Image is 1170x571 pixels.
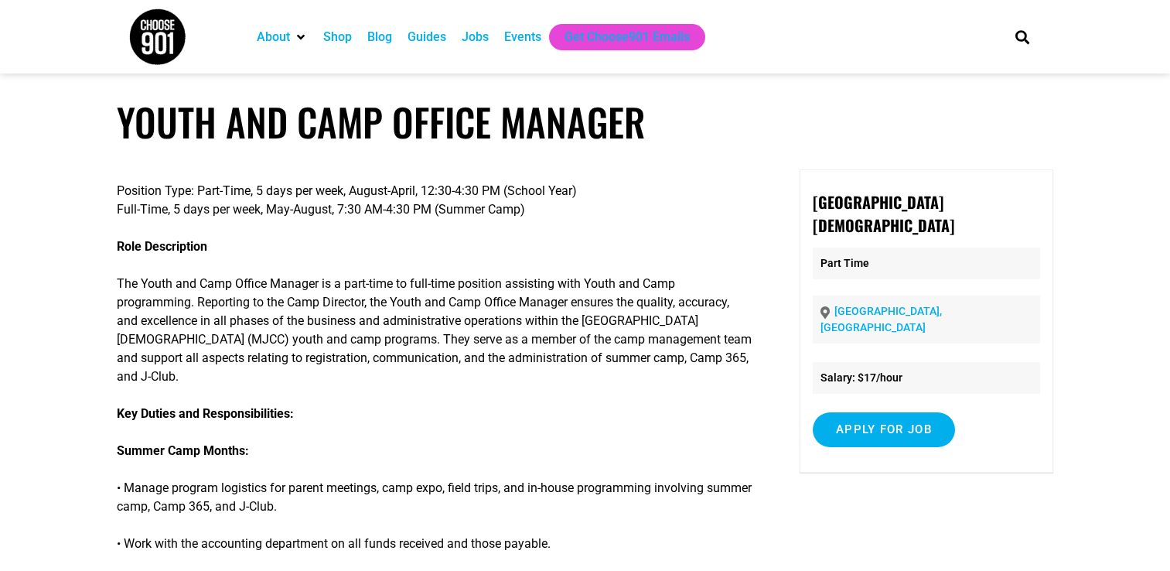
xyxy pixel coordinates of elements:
a: Blog [367,28,392,46]
nav: Main nav [249,24,988,50]
a: About [257,28,290,46]
div: About [249,24,316,50]
li: Salary: $17/hour [813,362,1040,394]
a: Jobs [462,28,489,46]
p: Part Time [813,248,1040,279]
h1: Youth and Camp Office Manager [117,99,1052,145]
input: Apply for job [813,412,955,447]
a: Guides [408,28,446,46]
p: Position Type: Part-Time, 5 days per week, August-April, 12:30-4:30 PM (School Year) Full-Time, 5... [117,182,752,219]
strong: Key Duties and Responsibilities: [117,406,294,421]
a: Get Choose901 Emails [565,28,690,46]
strong: [GEOGRAPHIC_DATA][DEMOGRAPHIC_DATA] [813,190,954,237]
a: [GEOGRAPHIC_DATA], [GEOGRAPHIC_DATA] [820,305,942,333]
div: Search [1009,24,1035,50]
p: • Manage program logistics for parent meetings, camp expo, field trips, and in-house programming ... [117,479,752,516]
p: • Work with the accounting department on all funds received and those payable. [117,535,752,553]
a: Shop [323,28,352,46]
strong: Role Description [117,239,207,254]
strong: Summer Camp Months: [117,443,249,458]
a: Events [504,28,541,46]
p: The Youth and Camp Office Manager is a part-time to full-time position assisting with Youth and C... [117,275,752,386]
